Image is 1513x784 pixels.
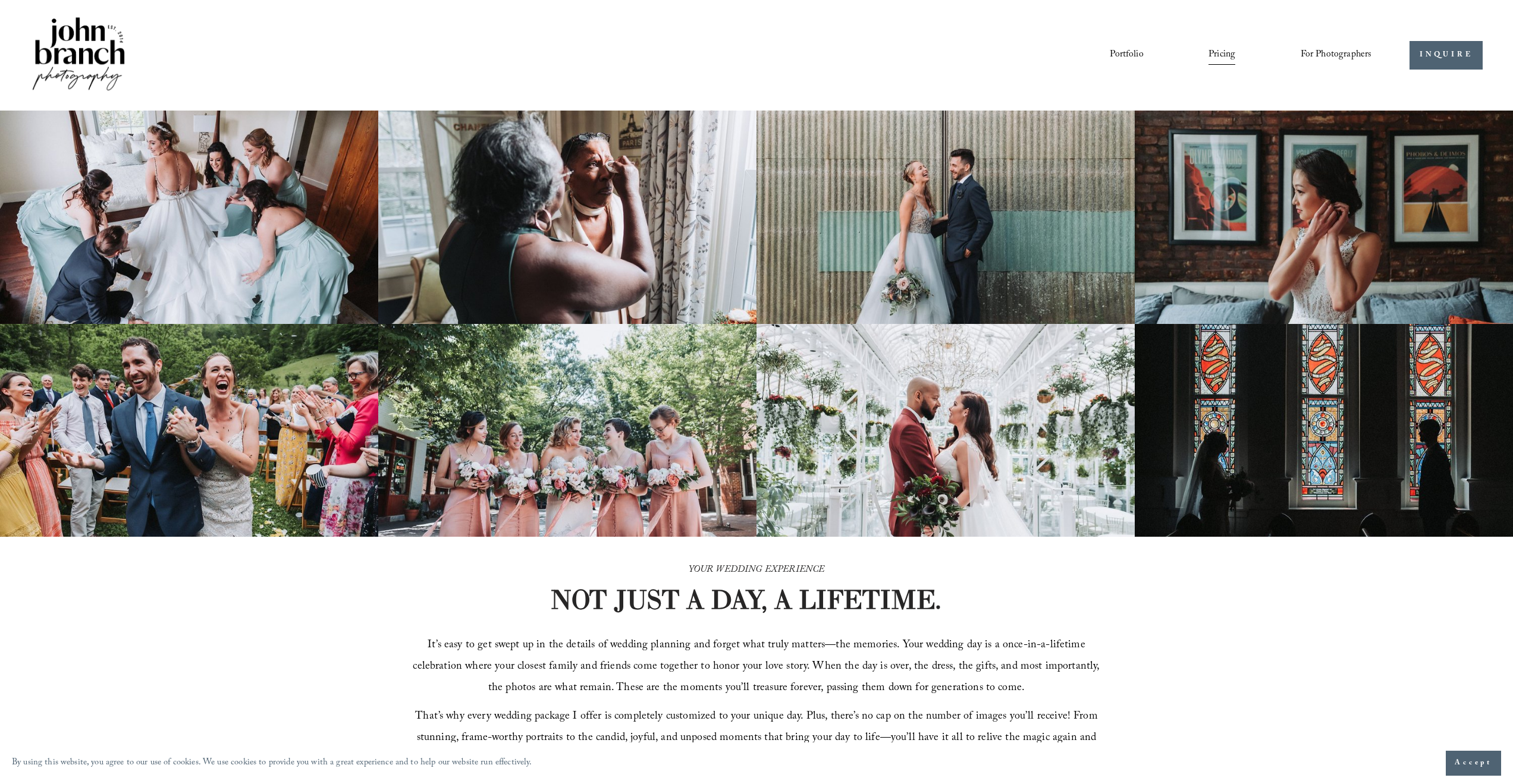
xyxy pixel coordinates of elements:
[1135,324,1513,537] img: Silhouettes of a bride and groom facing each other in a church, with colorful stained glass windo...
[689,562,825,578] em: YOUR WEDDING EXPERIENCE
[378,111,756,324] img: Woman applying makeup to another woman near a window with floral curtains and autumn flowers.
[756,324,1135,537] img: Bride and groom standing in an elegant greenhouse with chandeliers and lush greenery.
[413,637,1103,698] span: It’s easy to get swept up in the details of wedding planning and forget what truly matters—the me...
[415,708,1101,769] span: That’s why every wedding package I offer is completely customized to your unique day. Plus, there...
[1410,41,1483,70] a: INQUIRE
[1301,46,1372,64] span: For Photographers
[378,324,756,537] img: A bride and four bridesmaids in pink dresses, holding bouquets with pink and white flowers, smili...
[12,755,532,772] p: By using this website, you agree to our use of cookies. We use cookies to provide you with a grea...
[1208,45,1235,65] a: Pricing
[1110,45,1143,65] a: Portfolio
[550,583,941,616] strong: NOT JUST A DAY, A LIFETIME.
[1301,45,1372,65] a: folder dropdown
[30,15,127,95] img: John Branch IV Photography
[1135,111,1513,324] img: Bride adjusting earring in front of framed posters on a brick wall.
[1446,751,1501,776] button: Accept
[756,111,1135,324] img: A bride and groom standing together, laughing, with the bride holding a bouquet in front of a cor...
[1455,757,1492,769] span: Accept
